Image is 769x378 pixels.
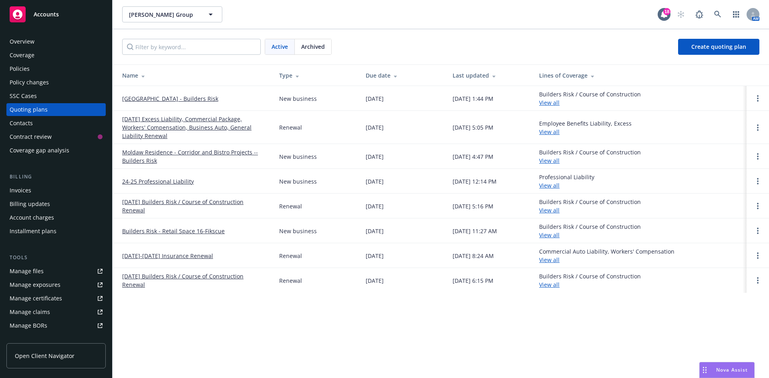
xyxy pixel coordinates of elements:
div: Renewal [279,276,302,285]
a: [DATE] Excess Liability, Commercial Package, Workers' Compensation, Business Auto, General Liabil... [122,115,266,140]
a: Create quoting plan [678,39,759,55]
button: Nova Assist [699,362,755,378]
a: Accounts [6,3,106,26]
a: View all [539,182,560,189]
div: Contract review [10,130,52,143]
div: Commercial Auto Liability, Workers' Compensation [539,247,674,264]
span: Nova Assist [716,366,748,373]
div: Policies [10,62,30,75]
div: Quoting plans [10,103,48,116]
a: View all [539,231,560,239]
div: Contacts [10,117,33,130]
span: Active [272,42,288,51]
span: Accounts [34,11,59,18]
div: Builders Risk / Course of Construction [539,272,641,289]
a: Open options [753,152,763,161]
a: Policy changes [6,76,106,89]
div: Overview [10,35,34,48]
div: Summary of insurance [10,333,70,346]
a: Open options [753,201,763,211]
div: Renewal [279,123,302,132]
a: Manage certificates [6,292,106,305]
div: New business [279,94,317,103]
span: [PERSON_NAME] Group [129,10,198,19]
a: Manage exposures [6,278,106,291]
a: Quoting plans [6,103,106,116]
div: [DATE] 12:14 PM [453,177,497,186]
a: Coverage gap analysis [6,144,106,157]
div: [DATE] 1:44 PM [453,94,493,103]
span: Open Client Navigator [15,352,74,360]
a: SSC Cases [6,90,106,102]
div: Last updated [453,71,526,80]
a: Manage BORs [6,319,106,332]
a: Switch app [728,6,744,22]
div: Renewal [279,202,302,210]
span: Create quoting plan [691,43,746,50]
a: View all [539,281,560,288]
div: [DATE] [366,152,384,161]
div: Installment plans [10,225,56,238]
div: Builders Risk / Course of Construction [539,222,641,239]
div: [DATE] [366,94,384,103]
button: [PERSON_NAME] Group [122,6,222,22]
div: 18 [663,8,670,15]
a: Open options [753,276,763,285]
a: Account charges [6,211,106,224]
a: 24-25 Professional Liability [122,177,194,186]
a: [DATE] Builders Risk / Course of Construction Renewal [122,198,266,214]
div: Employee Benefits Liability, Excess [539,119,632,136]
a: Open options [753,176,763,186]
div: Policy changes [10,76,49,89]
a: Contacts [6,117,106,130]
a: Billing updates [6,198,106,210]
a: Manage claims [6,306,106,318]
div: Tools [6,254,106,262]
div: Coverage gap analysis [10,144,69,157]
a: Builders Risk - Retail Space 16-Fikscue [122,227,225,235]
div: [DATE] 5:16 PM [453,202,493,210]
a: View all [539,99,560,106]
div: [DATE] 4:47 PM [453,152,493,161]
div: SSC Cases [10,90,37,102]
a: Installment plans [6,225,106,238]
input: Filter by keyword... [122,39,261,55]
a: Summary of insurance [6,333,106,346]
div: Coverage [10,49,34,62]
div: [DATE] 5:05 PM [453,123,493,132]
div: Billing updates [10,198,50,210]
a: Search [710,6,726,22]
div: New business [279,227,317,235]
div: Manage exposures [10,278,60,291]
div: Builders Risk / Course of Construction [539,90,641,107]
div: Billing [6,173,106,181]
div: Manage BORs [10,319,47,332]
div: [DATE] 11:27 AM [453,227,497,235]
div: Due date [366,71,439,80]
div: New business [279,152,317,161]
div: Manage claims [10,306,50,318]
a: Contract review [6,130,106,143]
div: [DATE] [366,252,384,260]
a: Policies [6,62,106,75]
a: View all [539,128,560,136]
div: Builders Risk / Course of Construction [539,148,641,165]
a: Open options [753,226,763,236]
div: [DATE] 8:24 AM [453,252,494,260]
div: Account charges [10,211,54,224]
a: Invoices [6,184,106,197]
a: View all [539,206,560,214]
div: [DATE] [366,227,384,235]
div: Type [279,71,353,80]
a: Open options [753,123,763,132]
a: Report a Bug [691,6,707,22]
div: Drag to move [700,362,710,378]
a: Start snowing [673,6,689,22]
a: [DATE]-[DATE] Insurance Renewal [122,252,213,260]
div: Lines of Coverage [539,71,740,80]
div: Name [122,71,266,80]
a: [GEOGRAPHIC_DATA] - Builders Risk [122,94,218,103]
div: [DATE] [366,177,384,186]
div: Manage certificates [10,292,62,305]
